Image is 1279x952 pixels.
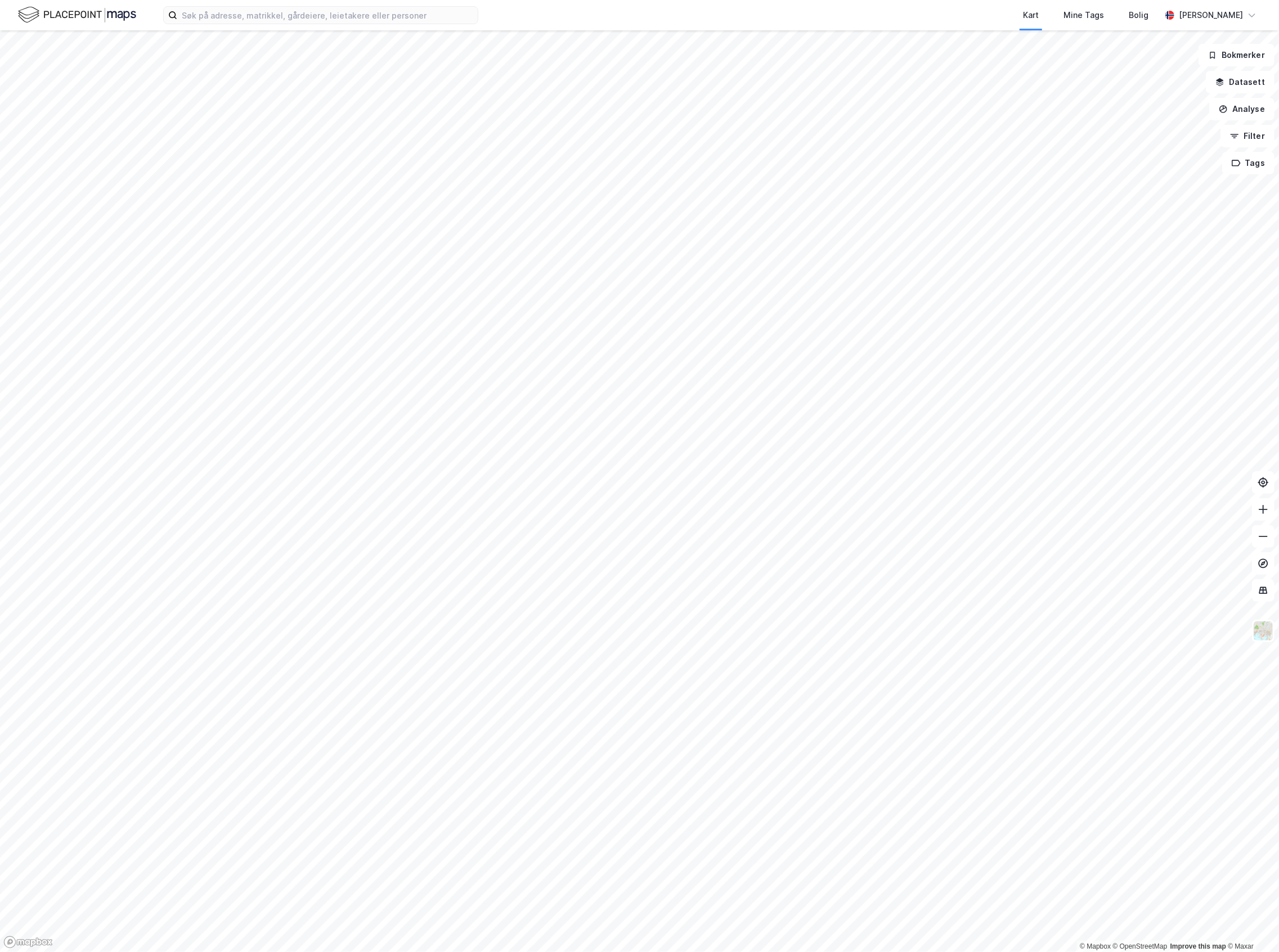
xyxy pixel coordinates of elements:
a: Mapbox [1080,942,1111,950]
div: Kontrollprogram for chat [1223,898,1279,952]
iframe: Chat Widget [1223,898,1279,952]
div: Bolig [1129,8,1148,22]
button: Analyse [1209,98,1274,120]
a: Mapbox homepage [3,936,53,949]
a: Improve this map [1170,942,1226,950]
button: Bokmerker [1199,44,1274,66]
a: OpenStreetMap [1113,942,1168,950]
input: Søk på adresse, matrikkel, gårdeiere, leietakere eller personer [177,7,478,24]
div: Kart [1023,8,1039,22]
img: Z [1253,620,1274,642]
button: Tags [1222,152,1274,174]
div: Mine Tags [1063,8,1104,22]
button: Datasett [1206,71,1274,93]
button: Filter [1220,125,1274,147]
div: [PERSON_NAME] [1179,8,1243,22]
img: logo.f888ab2527a4732fd821a326f86c7f29.svg [18,5,136,25]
